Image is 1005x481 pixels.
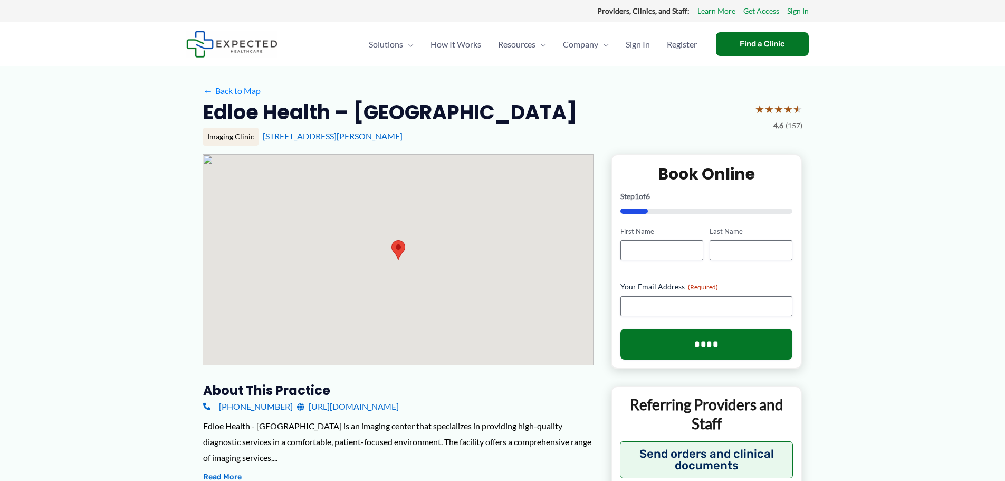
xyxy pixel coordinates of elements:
div: Edloe Health - [GEOGRAPHIC_DATA] is an imaging center that specializes in providing high-quality ... [203,418,594,465]
span: Company [563,26,598,63]
h3: About this practice [203,382,594,399]
span: ★ [764,99,774,119]
label: Your Email Address [620,281,793,292]
a: How It Works [422,26,490,63]
a: SolutionsMenu Toggle [360,26,422,63]
span: Menu Toggle [535,26,546,63]
a: CompanyMenu Toggle [554,26,617,63]
a: [URL][DOMAIN_NAME] [297,399,399,414]
p: Referring Providers and Staff [620,395,793,433]
span: ★ [755,99,764,119]
a: Get Access [743,4,779,18]
span: Menu Toggle [598,26,609,63]
a: [STREET_ADDRESS][PERSON_NAME] [263,131,403,141]
h2: Edloe Health – [GEOGRAPHIC_DATA] [203,99,577,125]
span: 1 [635,192,639,201]
span: Menu Toggle [403,26,414,63]
a: [PHONE_NUMBER] [203,399,293,414]
span: Sign In [626,26,650,63]
span: ★ [783,99,793,119]
p: Step of [620,193,793,200]
label: Last Name [710,227,792,237]
span: ★ [793,99,802,119]
a: Register [658,26,705,63]
span: (Required) [688,283,718,291]
a: ResourcesMenu Toggle [490,26,554,63]
span: Solutions [369,26,403,63]
img: Expected Healthcare Logo - side, dark font, small [186,31,277,58]
a: Sign In [617,26,658,63]
a: Learn More [697,4,735,18]
strong: Providers, Clinics, and Staff: [597,6,690,15]
span: ★ [774,99,783,119]
div: Imaging Clinic [203,128,259,146]
span: Resources [498,26,535,63]
span: ← [203,86,213,96]
label: First Name [620,227,703,237]
span: (157) [786,119,802,133]
a: Sign In [787,4,809,18]
nav: Primary Site Navigation [360,26,705,63]
span: How It Works [430,26,481,63]
h2: Book Online [620,164,793,184]
span: 4.6 [773,119,783,133]
a: ←Back to Map [203,83,261,99]
span: 6 [646,192,650,201]
a: Find a Clinic [716,32,809,56]
span: Register [667,26,697,63]
button: Send orders and clinical documents [620,441,793,478]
